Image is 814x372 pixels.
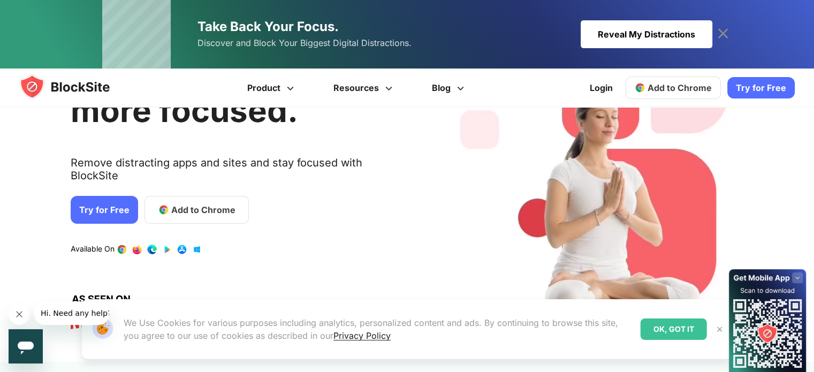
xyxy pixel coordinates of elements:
text: Remove distracting apps and sites and stay focused with BlockSite [71,156,412,191]
p: We Use Cookies for various purposes including analytics, personalized content and ads. By continu... [124,316,632,342]
iframe: Button to launch messaging window [9,329,43,363]
img: chrome-icon.svg [635,82,645,93]
text: Available On [71,244,115,255]
div: OK, GOT IT [641,318,707,340]
a: Blog [414,69,485,107]
a: Add to Chrome [626,77,721,99]
a: Resources [315,69,414,107]
a: Product [229,69,315,107]
a: Privacy Policy [333,330,391,341]
span: Add to Chrome [171,203,235,216]
iframe: Close message [9,303,30,325]
div: Reveal My Distractions [581,20,712,48]
a: Add to Chrome [144,196,249,224]
span: Hi. Need any help? [6,7,77,16]
span: Add to Chrome [648,82,712,93]
a: Try for Free [71,196,138,224]
img: Close [716,325,724,333]
span: Take Back Your Focus. [197,19,339,34]
span: Discover and Block Your Biggest Digital Distractions. [197,35,412,51]
img: blocksite-icon.5d769676.svg [19,74,131,100]
button: Close [713,322,727,336]
a: Login [583,75,619,101]
a: Try for Free [727,77,795,98]
iframe: Message from company [34,301,109,325]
